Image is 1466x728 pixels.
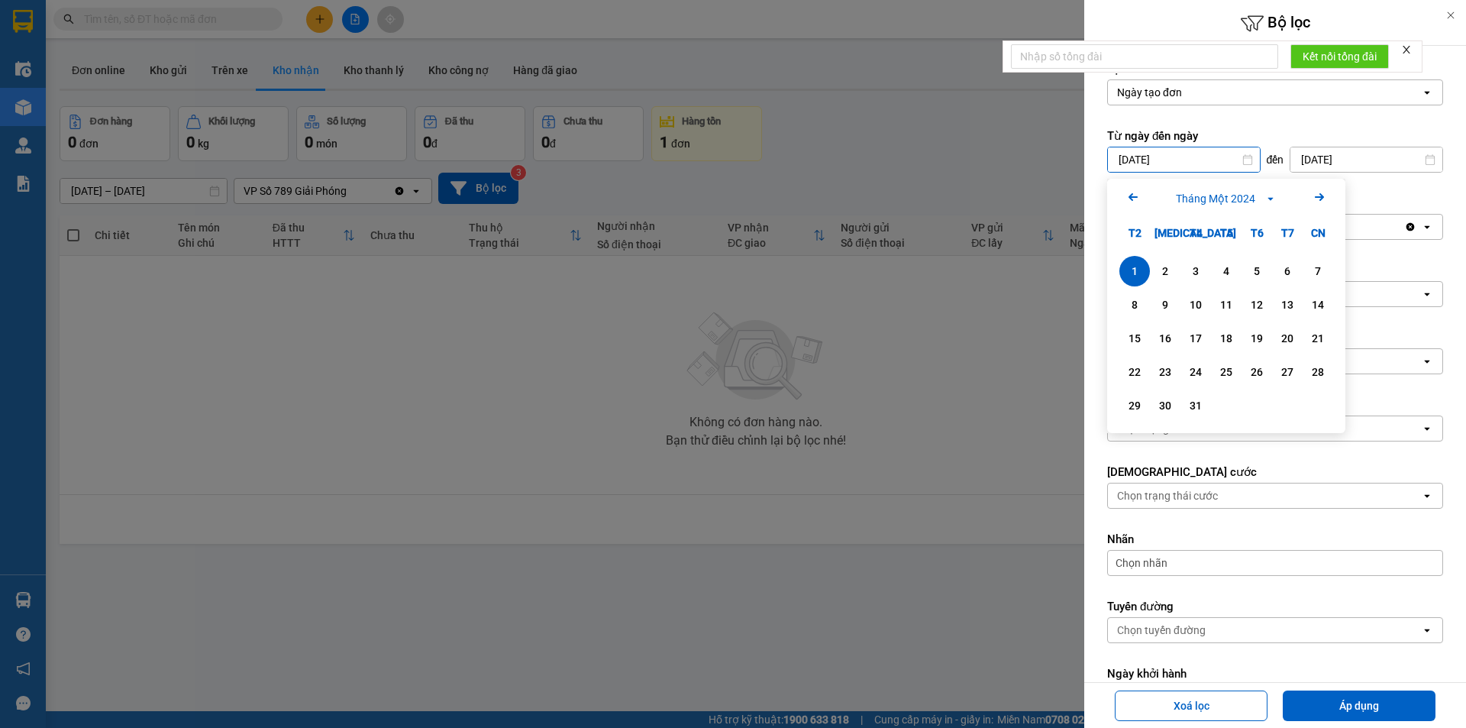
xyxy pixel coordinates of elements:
div: T2 [1119,218,1150,248]
div: Choose Thứ Hai, tháng 01 29 2024. It's available. [1119,390,1150,421]
button: Kết nối tổng đài [1290,44,1389,69]
div: T5 [1211,218,1242,248]
div: 4 [1216,262,1237,280]
div: Ngày tạo đơn [1117,85,1182,100]
svg: Clear value [1404,221,1416,233]
div: T7 [1272,218,1303,248]
div: 8 [1124,296,1145,314]
div: Choose Thứ Bảy, tháng 01 13 2024. It's available. [1272,290,1303,320]
div: Choose Thứ Bảy, tháng 01 27 2024. It's available. [1272,357,1303,387]
div: Choose Thứ Ba, tháng 01 30 2024. It's available. [1150,390,1180,421]
svg: open [1421,86,1433,99]
div: 17 [1185,329,1206,348]
div: 30 [1154,396,1176,415]
svg: Arrow Left [1124,188,1142,206]
svg: open [1421,288,1433,300]
div: Choose Thứ Ba, tháng 01 16 2024. It's available. [1150,323,1180,354]
div: Choose Thứ Bảy, tháng 01 6 2024. It's available. [1272,256,1303,286]
button: Next month. [1310,188,1329,209]
div: 18 [1216,329,1237,348]
span: đến [1267,152,1284,167]
div: 7 [1307,262,1329,280]
div: Choose Thứ Hai, tháng 01 22 2024. It's available. [1119,357,1150,387]
div: 28 [1307,363,1329,381]
svg: open [1421,490,1433,502]
div: 14 [1307,296,1329,314]
span: close [1401,44,1412,55]
div: 24 [1185,363,1206,381]
button: Previous month. [1124,188,1142,209]
div: 20 [1277,329,1298,348]
div: [MEDICAL_DATA] [1150,218,1180,248]
div: T4 [1180,218,1211,248]
input: Selected Ngày tạo đơn. [1183,85,1185,100]
div: 26 [1246,363,1267,381]
input: Select a date. [1108,147,1260,172]
div: 1 [1124,262,1145,280]
div: Choose Thứ Năm, tháng 01 11 2024. It's available. [1211,290,1242,320]
span: Kết nối tổng đài [1303,48,1377,65]
svg: Arrow Right [1310,188,1329,206]
div: Choose Thứ Ba, tháng 01 23 2024. It's available. [1150,357,1180,387]
div: Choose Thứ Sáu, tháng 01 5 2024. It's available. [1242,256,1272,286]
div: Calendar. [1107,179,1345,433]
div: 19 [1246,329,1267,348]
div: Choose Thứ Hai, tháng 01 8 2024. It's available. [1119,290,1150,320]
div: 12 [1246,296,1267,314]
label: Tuyến đường [1107,599,1443,614]
div: 22 [1124,363,1145,381]
div: Choose Thứ Năm, tháng 01 4 2024. It's available. [1211,256,1242,286]
div: 3 [1185,262,1206,280]
div: 13 [1277,296,1298,314]
button: Xoá lọc [1115,691,1267,721]
div: Choose Thứ Hai, tháng 01 15 2024. It's available. [1119,323,1150,354]
div: Choose Thứ Tư, tháng 01 31 2024. It's available. [1180,390,1211,421]
div: Choose Thứ Tư, tháng 01 17 2024. It's available. [1180,323,1211,354]
div: 16 [1154,329,1176,348]
div: Choose Chủ Nhật, tháng 01 7 2024. It's available. [1303,256,1333,286]
div: 5 [1246,262,1267,280]
div: Choose Thứ Tư, tháng 01 3 2024. It's available. [1180,256,1211,286]
div: Choose Chủ Nhật, tháng 01 14 2024. It's available. [1303,290,1333,320]
div: Choose Thứ Tư, tháng 01 24 2024. It's available. [1180,357,1211,387]
div: Choose Thứ Bảy, tháng 01 20 2024. It's available. [1272,323,1303,354]
span: Chọn nhãn [1116,555,1167,571]
svg: open [1421,422,1433,435]
div: Choose Thứ Sáu, tháng 01 12 2024. It's available. [1242,290,1272,320]
div: Choose Thứ Sáu, tháng 01 19 2024. It's available. [1242,323,1272,354]
svg: open [1421,624,1433,636]
div: 31 [1185,396,1206,415]
input: Nhập số tổng đài [1011,44,1278,69]
div: Choose Thứ Sáu, tháng 01 26 2024. It's available. [1242,357,1272,387]
div: 15 [1124,329,1145,348]
div: Choose Chủ Nhật, tháng 01 28 2024. It's available. [1303,357,1333,387]
input: Select a date. [1290,147,1442,172]
div: 23 [1154,363,1176,381]
button: Áp dụng [1283,691,1435,721]
div: 11 [1216,296,1237,314]
div: 10 [1185,296,1206,314]
div: Choose Thứ Ba, tháng 01 9 2024. It's available. [1150,290,1180,320]
div: 21 [1307,329,1329,348]
div: 27 [1277,363,1298,381]
svg: open [1421,221,1433,233]
div: Chọn trạng thái cước [1117,488,1218,503]
div: Choose Chủ Nhật, tháng 01 21 2024. It's available. [1303,323,1333,354]
div: CN [1303,218,1333,248]
h6: Bộ lọc [1084,11,1466,35]
div: 9 [1154,296,1176,314]
label: Từ ngày đến ngày [1107,128,1443,144]
label: Nhãn [1107,532,1443,547]
div: Selected. Thứ Hai, tháng 01 1 2024. It's available. [1119,256,1150,286]
label: [DEMOGRAPHIC_DATA] cước [1107,464,1443,480]
button: Tháng Một 2024 [1171,190,1281,207]
div: Chọn tuyến đường [1117,623,1206,638]
div: T6 [1242,218,1272,248]
label: Ngày khởi hành [1107,666,1443,681]
div: Choose Thứ Năm, tháng 01 18 2024. It's available. [1211,323,1242,354]
div: 2 [1154,262,1176,280]
svg: open [1421,355,1433,367]
div: Choose Thứ Năm, tháng 01 25 2024. It's available. [1211,357,1242,387]
div: Choose Thứ Ba, tháng 01 2 2024. It's available. [1150,256,1180,286]
div: 25 [1216,363,1237,381]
